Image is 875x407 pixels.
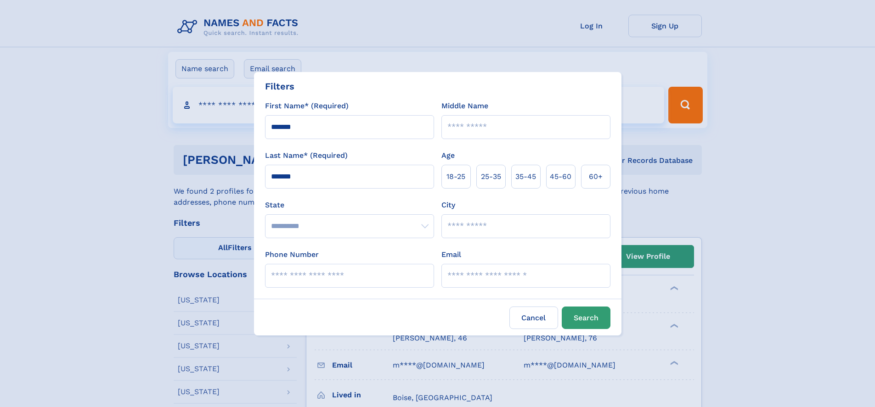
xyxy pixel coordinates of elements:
[589,171,603,182] span: 60+
[481,171,501,182] span: 25‑35
[265,79,294,93] div: Filters
[550,171,571,182] span: 45‑60
[509,307,558,329] label: Cancel
[441,150,455,161] label: Age
[441,249,461,260] label: Email
[265,150,348,161] label: Last Name* (Required)
[265,100,349,112] label: First Name* (Required)
[265,249,319,260] label: Phone Number
[446,171,465,182] span: 18‑25
[441,100,488,112] label: Middle Name
[265,200,434,211] label: State
[441,200,455,211] label: City
[515,171,536,182] span: 35‑45
[562,307,610,329] button: Search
